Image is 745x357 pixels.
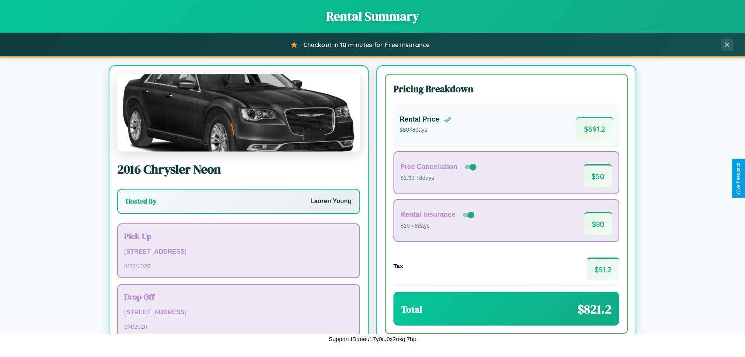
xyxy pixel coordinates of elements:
span: $ 50 [584,164,612,187]
h4: Free Cancellation [400,163,457,171]
p: $ 80 × 8 days [400,125,452,135]
p: $3.99 × 8 days [400,173,478,183]
p: 8 / 27 / 2026 [124,261,353,271]
span: Checkout in 10 minutes for Free Insurance [303,41,430,49]
p: [STREET_ADDRESS] [124,246,353,258]
h3: Drop Off [124,291,353,302]
h3: Total [401,303,422,316]
div: Give Feedback [736,163,741,194]
h3: Pick Up [124,230,353,242]
h3: Hosted By [126,197,156,206]
img: Chrysler Neon [117,74,360,152]
span: $ 51.2 [587,258,619,280]
p: [STREET_ADDRESS] [124,307,353,318]
h4: Rental Price [400,115,439,124]
p: Lauren Young [310,196,352,207]
p: 9 / 4 / 2026 [124,321,353,332]
span: $ 821.2 [577,301,612,318]
h4: Rental Insurance [400,211,456,219]
h3: Pricing Breakdown [393,82,619,95]
h2: 2016 Chrysler Neon [117,161,360,178]
h1: Rental Summary [8,8,737,25]
span: $ 80 [584,212,612,235]
p: Support ID: meu17y0iu0x2oxqi7hp [329,334,416,344]
h4: Tax [393,263,403,269]
p: $10 × 8 days [400,221,476,231]
span: $ 691.2 [576,117,613,140]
